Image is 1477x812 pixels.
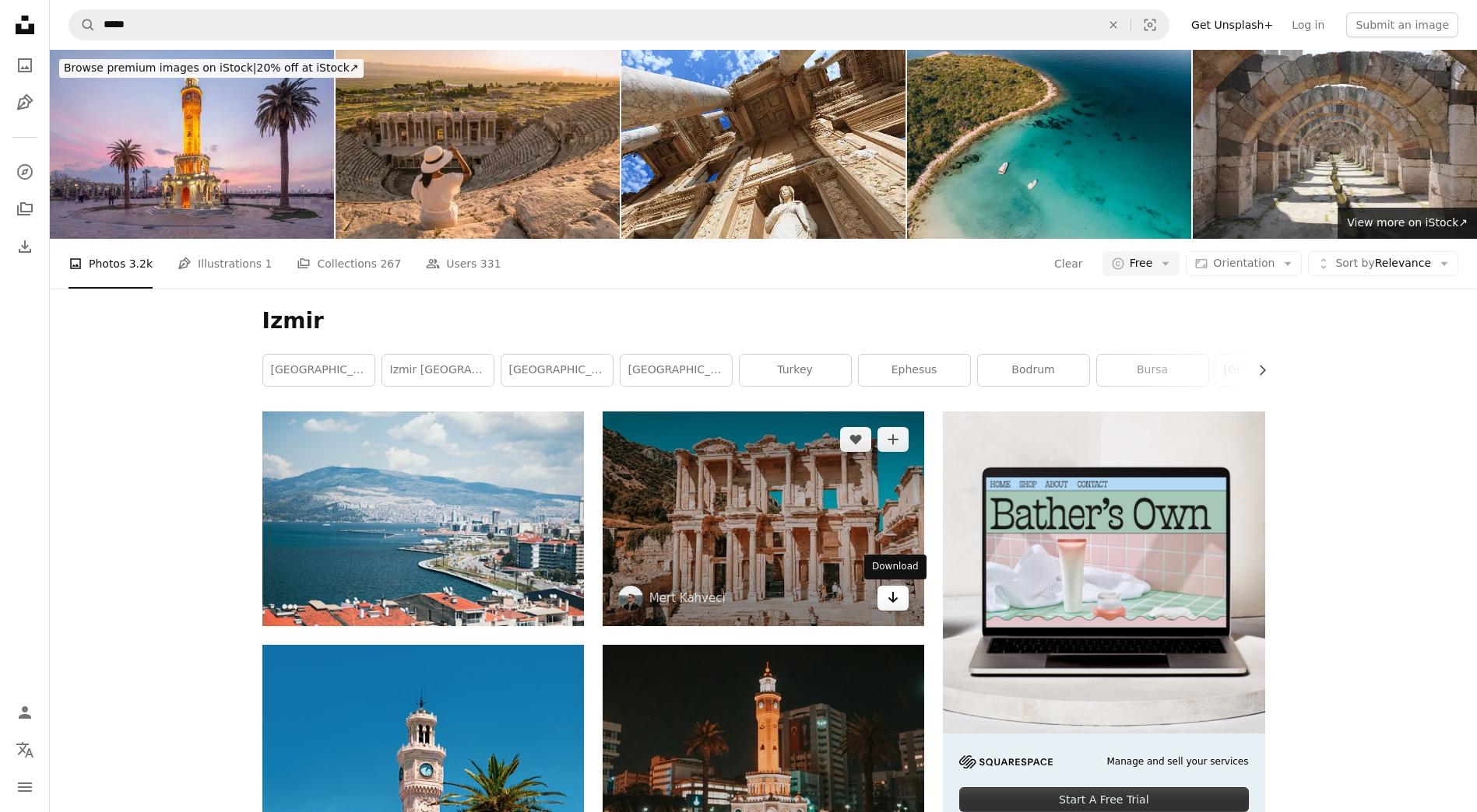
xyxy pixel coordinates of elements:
h1: Izmir [262,307,1265,335]
button: Language [9,734,40,765]
a: Log in [1282,12,1334,37]
button: Free [1102,251,1180,276]
button: Menu [9,772,40,803]
a: Illustrations [9,87,40,118]
a: ephesus [859,355,970,386]
div: Download [864,555,927,579]
img: Go to Mert Kahveci's profile [618,586,643,611]
span: Orientation [1213,257,1275,269]
img: Agora of Smyrna in Izmir, Turkey [1193,50,1477,239]
span: View more on iStock ↗ [1347,216,1468,229]
a: izmir [GEOGRAPHIC_DATA] [382,355,494,386]
a: Illustrations 1 [178,239,272,289]
a: View more on iStock↗ [1338,208,1477,239]
span: 331 [480,255,501,272]
img: Clock Tower, Konak Square, Izmir [50,50,334,239]
span: Relevance [1335,256,1431,271]
a: Log in / Sign up [9,697,40,728]
button: Sort byRelevance [1308,251,1458,276]
a: Users 331 [426,239,501,289]
form: Find visuals sitewide [69,9,1169,40]
a: turkey [740,355,851,386]
a: Download History [9,231,40,262]
a: Browse premium images on iStock|20% off at iStock↗ [50,50,373,87]
a: Collections [9,194,40,225]
span: Sort by [1335,257,1374,269]
span: 267 [380,255,401,272]
a: [GEOGRAPHIC_DATA] [1216,355,1328,386]
span: 1 [266,255,273,272]
a: [GEOGRAPHIC_DATA] [621,355,732,386]
img: people walking in front of brown concrete building during daytime [603,411,924,625]
a: Home — Unsplash [9,9,40,44]
div: Start A Free Trial [959,787,1248,812]
button: Search Unsplash [69,10,96,40]
img: Rear View Of Woman At Old Ruins [336,50,620,239]
span: 20% off at iStock ↗ [64,61,359,74]
button: Orientation [1186,251,1302,276]
img: Low angle view of The Library of Celus in Ephesus, Turkey [621,50,906,239]
button: Clear [1096,10,1131,40]
a: Download [877,586,909,611]
button: Submit an image [1346,12,1458,37]
button: scroll list to the right [1248,355,1265,386]
a: [GEOGRAPHIC_DATA] [263,355,375,386]
a: Mert Kahveci [649,590,726,606]
a: Photos [9,50,40,81]
span: Free [1130,256,1153,271]
a: people walking in front of brown concrete building during daytime [603,511,924,525]
a: A large body of water with a city in the background [262,511,584,525]
img: Aerial View Beautiful Coastline at Turkey [907,50,1191,239]
a: Get Unsplash+ [1182,12,1282,37]
img: A large body of water with a city in the background [262,411,584,625]
button: Visual search [1131,10,1169,40]
img: file-1705255347840-230a6ab5bca9image [959,755,1053,768]
button: Clear [1053,251,1084,276]
span: Browse premium images on iStock | [64,61,256,74]
a: Explore [9,156,40,187]
a: white and brown concrete building during nighttime [603,744,924,758]
a: bursa [1097,355,1208,386]
button: Like [840,427,871,452]
button: Add to Collection [877,427,909,452]
a: bodrum [978,355,1089,386]
span: Manage and sell your services [1106,755,1248,768]
a: [GEOGRAPHIC_DATA] [501,355,613,386]
img: file-1707883121023-8e3502977149image [943,411,1264,733]
a: Collections 267 [297,239,401,289]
